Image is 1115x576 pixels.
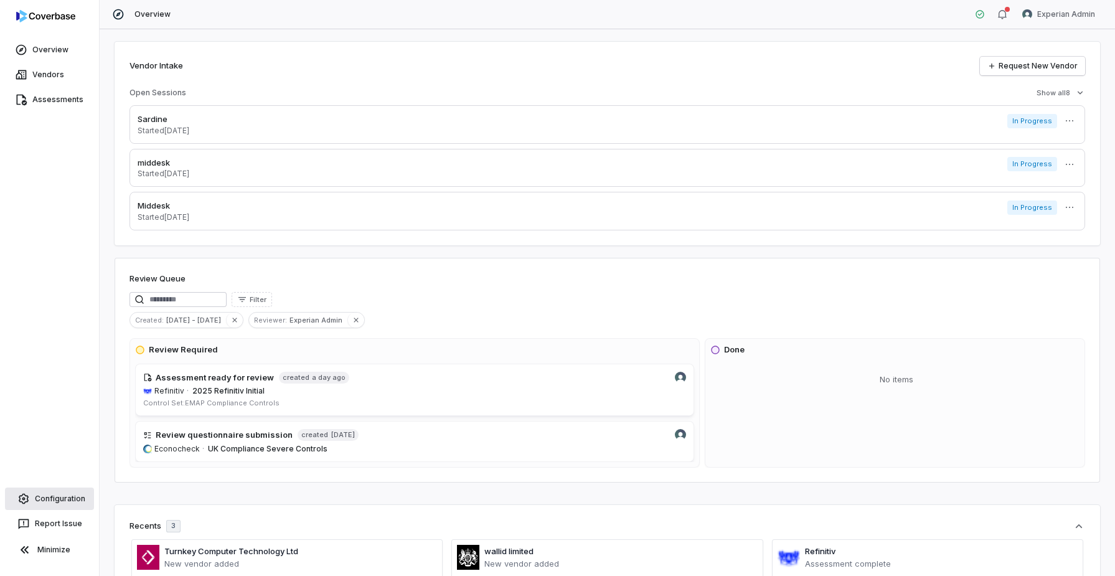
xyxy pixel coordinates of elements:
[805,546,835,556] a: Refinitiv
[980,57,1085,75] a: Request New Vendor
[208,444,327,454] span: UK Compliance Severe Controls
[724,344,745,356] h3: Done
[710,364,1082,396] div: No items
[143,399,280,407] span: Control Set: EMAP Compliance Controls
[164,546,298,556] a: Turnkey Computer Technology Ltd
[202,444,204,454] span: ·
[1037,9,1095,19] span: Experian Admin
[312,373,346,382] span: a day ago
[1007,157,1057,171] span: In Progress
[192,386,265,395] span: 2025 Refinitiv Initial
[1007,201,1057,215] span: In Progress
[154,386,184,396] span: Refinitiv
[166,314,226,326] span: [DATE] - [DATE]
[1015,5,1103,24] button: Experian Admin avatarExperian Admin
[129,88,186,98] h3: Open Sessions
[149,344,218,356] h3: Review Required
[130,314,166,326] span: Created :
[1022,9,1032,19] img: Experian Admin avatar
[675,372,686,383] img: Experian Admin avatar
[129,192,1085,230] a: MiddeskStarted[DATE]In Progress
[331,430,355,440] span: [DATE]
[129,273,186,285] h1: Review Queue
[187,386,189,396] span: ·
[675,429,686,440] img: Experian Admin avatar
[249,314,289,326] span: Reviewer :
[1033,82,1089,104] button: Show all8
[232,292,272,307] button: Filter
[171,521,176,531] span: 3
[129,520,1085,532] button: Recents3
[5,512,94,535] button: Report Issue
[138,200,189,212] p: Middesk
[289,314,347,326] span: Experian Admin
[135,364,694,417] a: Experian Admin avatarAssessment ready for reviewcreateda day agolseg.com/en/data-analytics/refini...
[16,10,75,22] img: logo-D7KZi-bG.svg
[250,295,266,305] span: Filter
[138,157,189,169] p: middesk
[129,520,181,532] div: Recents
[138,113,189,126] p: Sardine
[138,126,189,136] p: Started [DATE]
[134,9,171,19] span: Overview
[5,537,94,562] button: Minimize
[129,105,1085,144] a: SardineStarted[DATE]In Progress
[2,88,96,111] a: Assessments
[129,60,183,72] h2: Vendor Intake
[484,546,534,556] a: wallid limited
[283,373,309,382] span: created
[138,212,189,222] p: Started [DATE]
[154,444,200,454] span: Econocheck
[156,372,274,384] h4: Assessment ready for review
[301,430,328,440] span: created
[2,64,96,86] a: Vendors
[156,429,293,441] h4: Review questionnaire submission
[129,149,1085,187] a: middeskStarted[DATE]In Progress
[5,488,94,510] a: Configuration
[138,169,189,179] p: Started [DATE]
[135,421,694,462] a: Experian Admin avatarReview questionnaire submissioncreated[DATE]econocheck.comEconocheck·UK Comp...
[2,39,96,61] a: Overview
[1007,114,1057,128] span: In Progress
